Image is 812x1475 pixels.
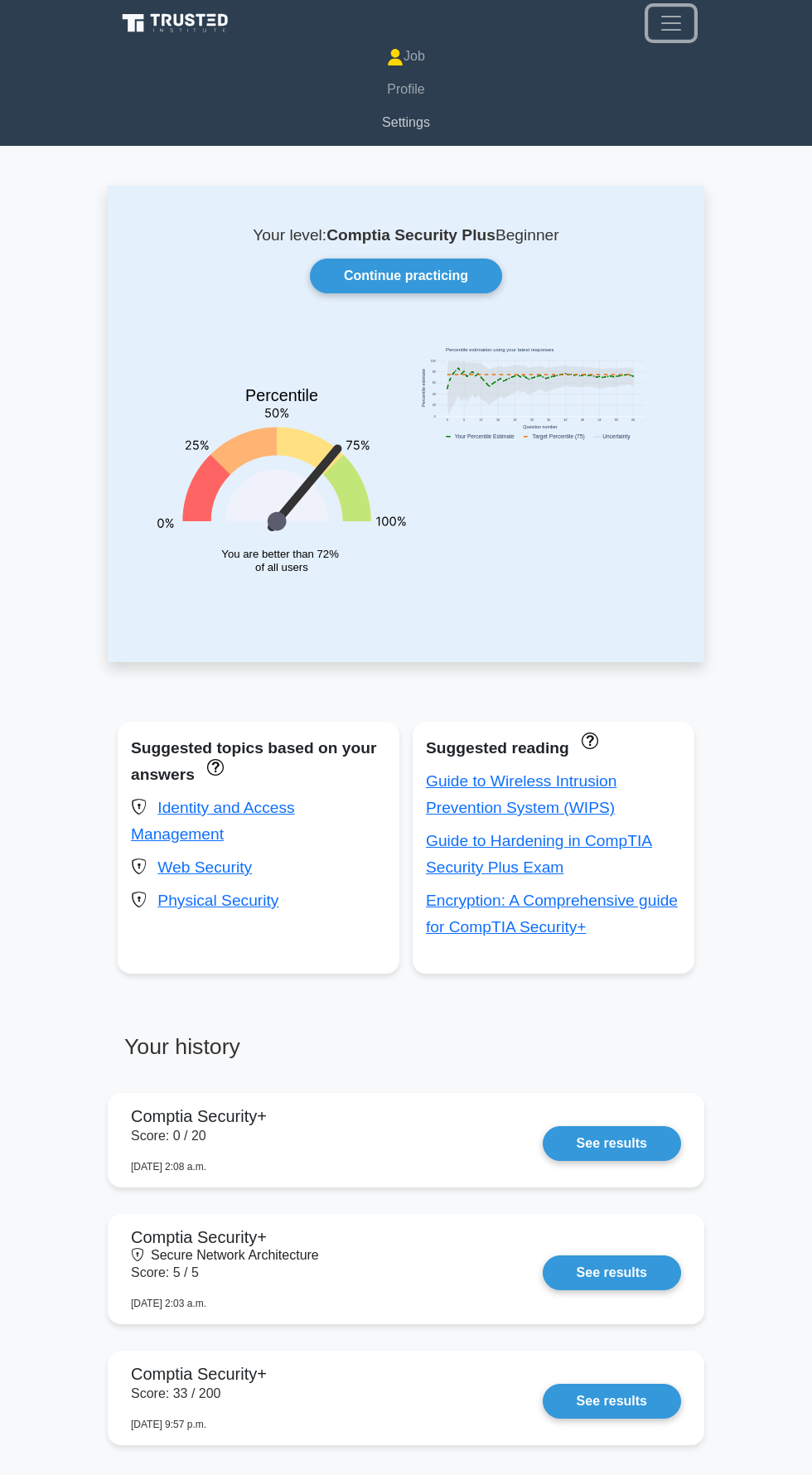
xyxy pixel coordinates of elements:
[597,418,601,422] text: 54
[463,418,465,422] text: 6
[131,799,295,843] a: Identity and Access Management
[131,735,386,788] div: Suggested topics based on your answers
[157,858,252,876] a: Web Security
[118,40,694,73] a: Job
[578,731,598,748] a: These concepts have been answered less than 50% correct. The guides disapear when you answer ques...
[118,106,694,139] a: Settings
[426,735,681,762] div: Suggested reading
[447,418,448,422] text: 0
[480,418,483,422] text: 12
[431,360,436,363] text: 100
[434,415,436,418] text: 0
[530,418,534,422] text: 30
[547,418,550,422] text: 36
[615,418,618,422] text: 60
[496,418,500,422] text: 18
[421,369,426,407] text: Percentile estimate
[147,225,665,245] p: Your level: Beginner
[648,7,694,40] button: Toggle navigation
[255,561,308,573] tspan: of all users
[157,892,278,909] a: Physical Security
[426,772,616,816] a: Guide to Wireless Intrusion Prevention System (WIPS)
[523,424,558,429] text: Question number
[631,418,635,422] text: 66
[581,418,584,422] text: 48
[221,548,339,560] tspan: You are better than 72%
[426,892,678,936] a: Encryption: A Comprehensive guide for CompTIA Security+
[310,259,502,293] a: Continue practicing
[543,1255,681,1290] a: See results
[245,386,318,404] text: Percentile
[433,381,436,384] text: 60
[446,347,553,352] text: Percentile estimation using your latest responses
[118,1033,396,1073] h3: Your history
[326,226,495,244] b: Comptia Security Plus
[564,418,568,422] text: 42
[433,370,436,374] text: 80
[543,1384,681,1419] a: See results
[513,418,516,422] text: 24
[426,832,652,876] a: Guide to Hardening in CompTIA Security Plus Exam
[543,1126,681,1161] a: See results
[433,404,436,407] text: 20
[118,73,694,106] a: Profile
[203,757,224,775] a: These topics have been answered less than 50% correct. Topics disapear when you answer questions ...
[433,393,436,396] text: 40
